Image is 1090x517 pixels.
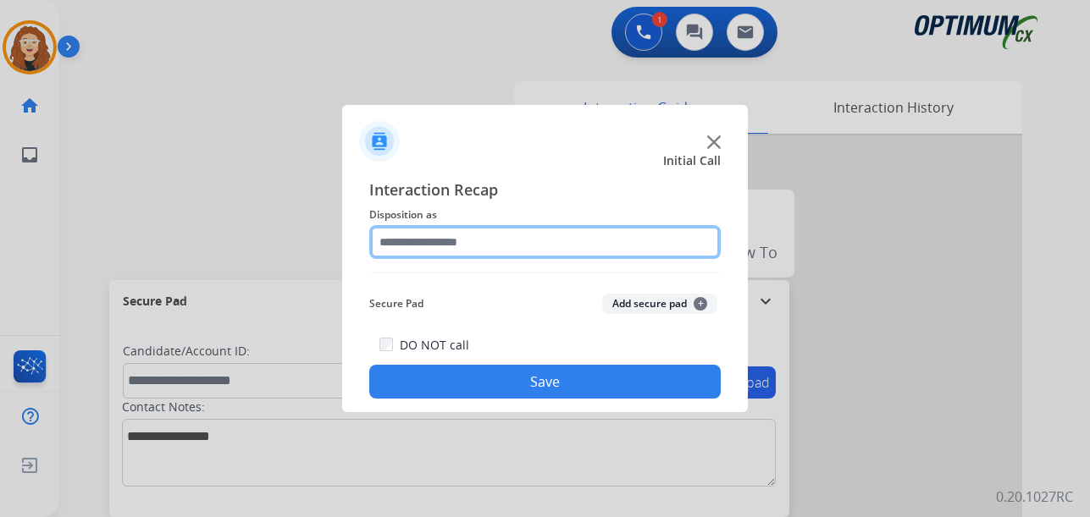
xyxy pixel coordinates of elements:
[400,337,469,354] label: DO NOT call
[369,205,721,225] span: Disposition as
[602,294,717,314] button: Add secure pad+
[694,297,707,311] span: +
[663,152,721,169] span: Initial Call
[369,272,721,273] img: contact-recap-line.svg
[359,121,400,162] img: contactIcon
[369,178,721,205] span: Interaction Recap
[369,294,423,314] span: Secure Pad
[369,365,721,399] button: Save
[996,487,1073,507] p: 0.20.1027RC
